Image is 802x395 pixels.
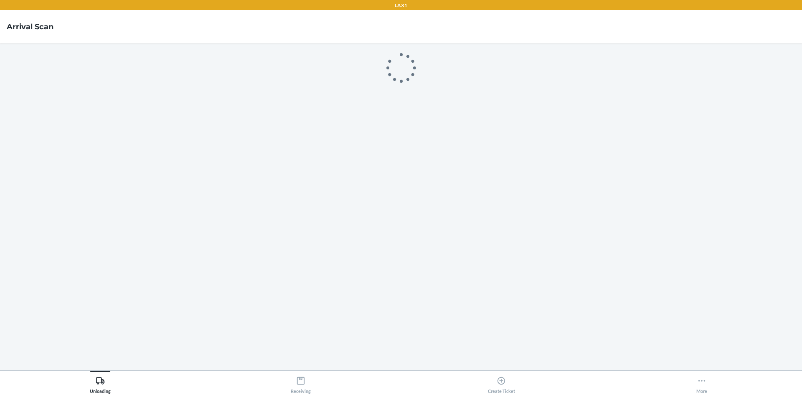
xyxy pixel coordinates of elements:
[200,371,401,394] button: Receiving
[90,373,111,394] div: Unloading
[7,21,53,32] h4: Arrival Scan
[291,373,311,394] div: Receiving
[401,371,601,394] button: Create Ticket
[488,373,515,394] div: Create Ticket
[601,371,802,394] button: More
[696,373,707,394] div: More
[395,2,407,9] p: LAX1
